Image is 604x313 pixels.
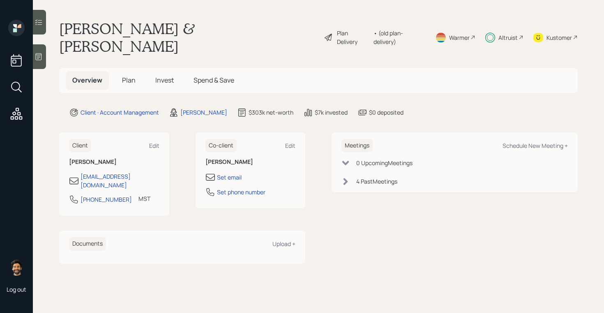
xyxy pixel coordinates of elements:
div: Plan Delivery [337,29,369,46]
span: Overview [72,76,102,85]
img: eric-schwartz-headshot.png [8,259,25,276]
div: 0 Upcoming Meeting s [356,159,413,167]
div: Edit [149,142,159,150]
h6: Client [69,139,91,152]
h6: [PERSON_NAME] [205,159,296,166]
span: Spend & Save [194,76,234,85]
div: Warmer [449,33,470,42]
h6: [PERSON_NAME] [69,159,159,166]
div: $303k net-worth [249,108,293,117]
div: [PHONE_NUMBER] [81,195,132,204]
div: $7k invested [315,108,348,117]
h6: Documents [69,237,106,251]
div: Edit [285,142,295,150]
h6: Co-client [205,139,237,152]
div: [PERSON_NAME] [180,108,227,117]
div: Set email [217,173,242,182]
div: MST [138,194,150,203]
div: Log out [7,285,26,293]
div: Set phone number [217,188,265,196]
div: Client · Account Management [81,108,159,117]
div: Altruist [498,33,518,42]
h6: Meetings [341,139,373,152]
div: $0 deposited [369,108,403,117]
h1: [PERSON_NAME] & [PERSON_NAME] [59,20,317,55]
div: 4 Past Meeting s [356,177,397,186]
span: Invest [155,76,174,85]
div: Upload + [272,240,295,248]
div: [EMAIL_ADDRESS][DOMAIN_NAME] [81,172,159,189]
div: Schedule New Meeting + [503,142,568,150]
span: Plan [122,76,136,85]
div: • (old plan-delivery) [373,29,425,46]
div: Kustomer [546,33,572,42]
